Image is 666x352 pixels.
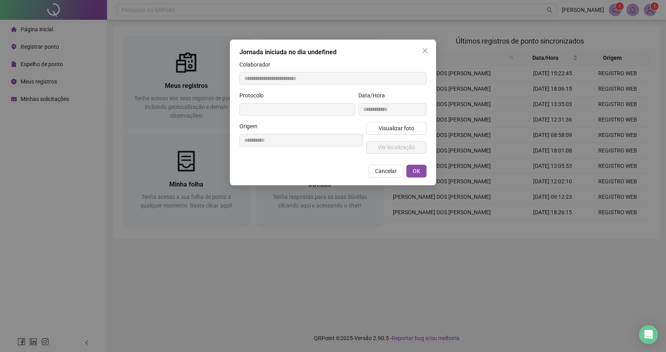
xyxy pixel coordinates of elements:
span: close [422,48,428,54]
button: Cancelar [369,165,403,177]
span: Visualizar foto [379,124,414,133]
label: Origem [239,122,262,131]
button: Visualizar foto [366,122,427,135]
button: OK [406,165,427,177]
button: Close [419,44,431,57]
div: Open Intercom Messenger [639,325,658,344]
span: OK [413,167,420,175]
label: Colaborador [239,60,276,69]
label: Protocolo [239,91,269,100]
div: Jornada iniciada no dia undefined [239,48,427,57]
span: Cancelar [375,167,397,175]
button: Ver localização [366,141,427,154]
label: Data/Hora [358,91,390,100]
